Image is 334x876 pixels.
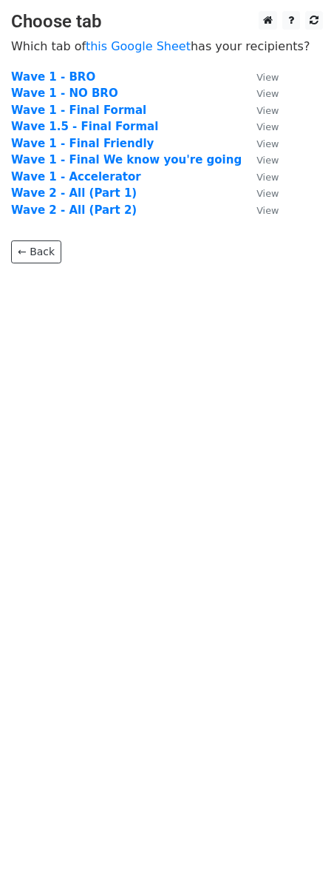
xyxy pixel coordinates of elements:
a: View [242,186,279,200]
small: View [256,121,279,132]
a: Wave 2 - All (Part 1) [11,186,137,200]
p: Which tab of has your recipients? [11,38,323,54]
small: View [256,188,279,199]
small: View [256,205,279,216]
a: Wave 1 - BRO [11,70,95,84]
a: View [242,170,279,183]
a: View [242,153,279,166]
a: View [242,104,279,117]
a: Wave 1.5 - Final Formal [11,120,158,133]
small: View [256,105,279,116]
a: Wave 2 - All (Part 2) [11,203,137,217]
a: Wave 1 - NO BRO [11,87,118,100]
a: Wave 1 - Accelerator [11,170,141,183]
small: View [256,172,279,183]
a: View [242,137,279,150]
a: this Google Sheet [86,39,191,53]
a: Wave 1 - Final Friendly [11,137,154,150]
a: Wave 1 - Final We know you're going [11,153,242,166]
h3: Choose tab [11,11,323,33]
iframe: Chat Widget [260,805,334,876]
a: Wave 1 - Final Formal [11,104,146,117]
a: View [242,203,279,217]
a: View [242,87,279,100]
a: View [242,70,279,84]
a: View [242,120,279,133]
small: View [256,138,279,149]
small: View [256,72,279,83]
a: ← Back [11,240,61,263]
small: View [256,88,279,99]
small: View [256,155,279,166]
